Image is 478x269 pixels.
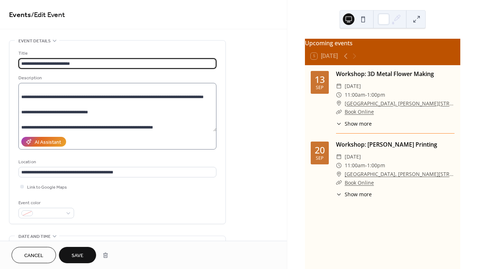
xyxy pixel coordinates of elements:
[316,156,324,161] div: Sep
[336,120,342,127] div: ​
[345,190,372,198] span: Show more
[336,99,342,108] div: ​
[345,152,361,161] span: [DATE]
[336,170,342,178] div: ​
[336,190,372,198] button: ​Show more
[345,108,374,115] a: Book Online
[18,50,215,57] div: Title
[315,75,325,84] div: 13
[336,91,342,99] div: ​
[35,139,61,146] div: AI Assistant
[365,161,367,170] span: -
[336,108,342,116] div: ​
[316,85,324,90] div: Sep
[365,91,367,99] span: -
[345,91,365,99] span: 11:00am
[31,8,65,22] span: / Edit Event
[9,8,31,22] a: Events
[21,137,66,147] button: AI Assistant
[345,99,455,108] a: [GEOGRAPHIC_DATA], [PERSON_NAME][STREET_ADDRESS][PERSON_NAME][PERSON_NAME]
[18,233,51,240] span: Date and time
[72,252,83,260] span: Save
[18,199,73,207] div: Event color
[336,161,342,170] div: ​
[336,178,342,187] div: ​
[18,74,215,82] div: Description
[27,184,67,191] span: Link to Google Maps
[18,158,215,166] div: Location
[12,247,56,263] button: Cancel
[367,161,385,170] span: 1:00pm
[336,190,342,198] div: ​
[345,170,455,178] a: [GEOGRAPHIC_DATA], [PERSON_NAME][STREET_ADDRESS][PERSON_NAME][PERSON_NAME]
[345,161,365,170] span: 11:00am
[24,252,43,260] span: Cancel
[336,120,372,127] button: ​Show more
[336,70,434,78] a: Workshop: 3D Metal Flower Making
[59,247,96,263] button: Save
[345,120,372,127] span: Show more
[336,140,437,148] a: Workshop: [PERSON_NAME] Printing
[18,37,51,45] span: Event details
[345,179,374,186] a: Book Online
[367,91,385,99] span: 1:00pm
[336,152,342,161] div: ​
[336,82,342,91] div: ​
[315,146,325,155] div: 20
[345,82,361,91] span: [DATE]
[305,39,460,47] div: Upcoming events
